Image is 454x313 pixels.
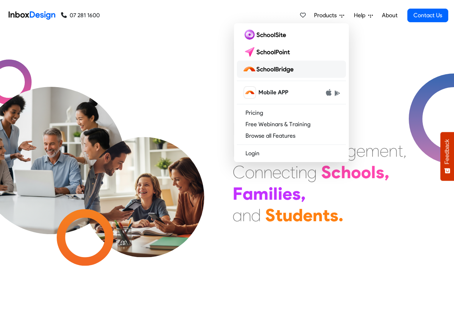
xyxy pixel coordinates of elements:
[307,161,317,183] div: g
[233,204,242,226] div: a
[365,140,380,161] div: m
[243,29,289,41] img: schoolsite logo
[295,161,298,183] div: i
[380,140,389,161] div: e
[242,204,251,226] div: n
[265,204,275,226] div: S
[313,204,323,226] div: n
[371,161,376,183] div: l
[233,140,242,161] div: E
[282,204,292,226] div: u
[243,63,296,75] img: schoolbridge logo
[237,84,346,101] a: schoolbridge icon Mobile APP
[233,118,407,226] div: Maximising Efficient & Engagement, Connecting Schools, Families, and Students.
[351,161,361,183] div: o
[237,119,346,130] a: Free Webinars & Training
[301,183,306,204] div: ,
[338,204,343,226] div: .
[282,183,292,204] div: e
[403,140,407,161] div: ,
[237,130,346,142] a: Browse all Features
[292,204,303,226] div: d
[69,107,219,257] img: parents_with_child.png
[351,8,376,23] a: Help
[263,161,272,183] div: n
[254,161,263,183] div: n
[407,9,448,22] a: Contact Us
[273,183,278,204] div: l
[298,161,307,183] div: n
[323,204,330,226] div: t
[384,161,389,183] div: ,
[233,118,247,140] div: M
[440,132,454,181] button: Feedback - Show survey
[290,161,295,183] div: t
[389,140,398,161] div: n
[398,140,403,161] div: t
[243,183,253,204] div: a
[376,161,384,183] div: s
[61,11,100,20] a: 07 281 1600
[251,204,261,226] div: d
[258,88,288,97] span: Mobile APP
[314,11,340,20] span: Products
[321,161,331,183] div: S
[244,87,256,98] img: schoolbridge icon
[341,161,351,183] div: h
[234,23,349,162] div: Products
[354,11,368,20] span: Help
[361,161,371,183] div: o
[233,183,243,204] div: F
[330,204,338,226] div: s
[237,107,346,119] a: Pricing
[233,161,245,183] div: C
[275,204,282,226] div: t
[292,183,301,204] div: s
[331,161,341,183] div: c
[245,161,254,183] div: o
[272,161,281,183] div: e
[356,140,365,161] div: e
[278,183,282,204] div: i
[303,204,313,226] div: e
[380,8,399,23] a: About
[243,46,293,58] img: schoolpoint logo
[253,183,268,204] div: m
[237,148,346,159] a: Login
[281,161,290,183] div: c
[268,183,273,204] div: i
[311,8,347,23] a: Products
[347,140,356,161] div: g
[444,139,450,164] span: Feedback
